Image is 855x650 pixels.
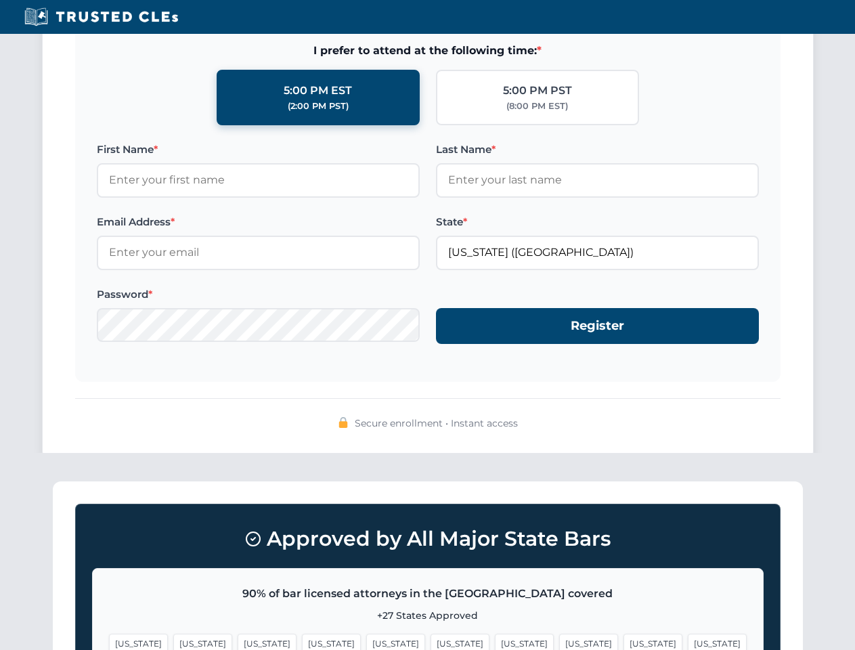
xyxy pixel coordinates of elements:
[92,521,764,557] h3: Approved by All Major State Bars
[109,585,747,603] p: 90% of bar licensed attorneys in the [GEOGRAPHIC_DATA] covered
[97,236,420,269] input: Enter your email
[436,163,759,197] input: Enter your last name
[109,608,747,623] p: +27 States Approved
[288,100,349,113] div: (2:00 PM PST)
[284,82,352,100] div: 5:00 PM EST
[436,142,759,158] label: Last Name
[436,214,759,230] label: State
[355,416,518,431] span: Secure enrollment • Instant access
[97,214,420,230] label: Email Address
[436,308,759,344] button: Register
[97,142,420,158] label: First Name
[338,417,349,428] img: 🔒
[506,100,568,113] div: (8:00 PM EST)
[20,7,182,27] img: Trusted CLEs
[503,82,572,100] div: 5:00 PM PST
[97,163,420,197] input: Enter your first name
[97,42,759,60] span: I prefer to attend at the following time:
[436,236,759,269] input: Florida (FL)
[97,286,420,303] label: Password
